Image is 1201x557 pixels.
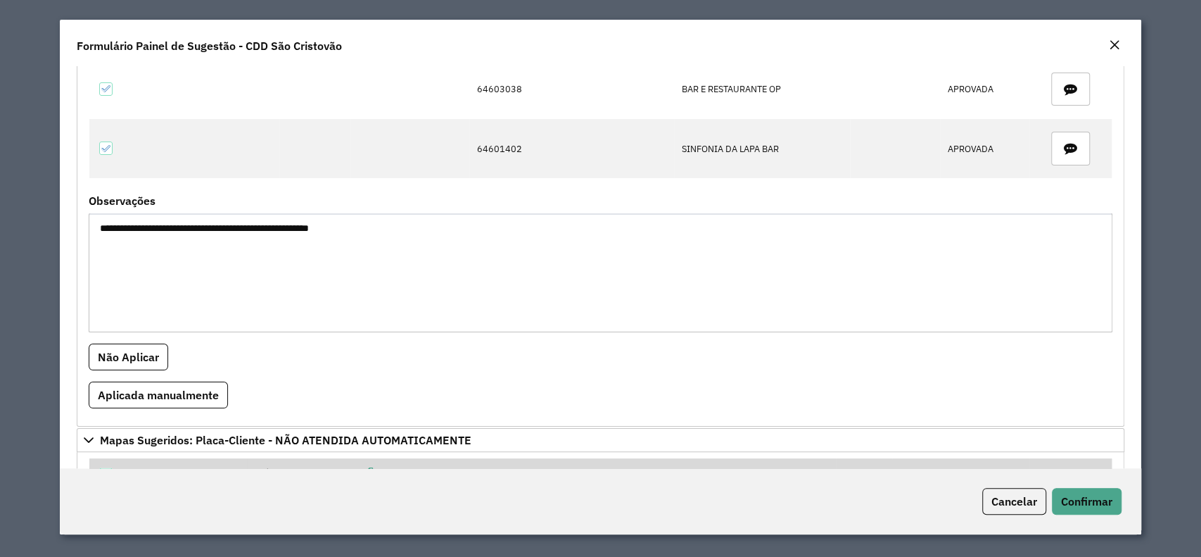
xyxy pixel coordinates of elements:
[1052,488,1121,515] button: Confirmar
[1029,458,1112,488] th: Justificativa
[1061,494,1112,508] span: Confirmar
[469,60,674,119] td: 64603038
[892,458,1029,488] th: Status
[940,119,1029,178] td: APROVADA
[123,458,248,488] th: Placa
[77,37,342,54] h4: Formulário Painel de Sugestão - CDD São Cristovão
[674,60,850,119] td: BAR E RESTAURANTE OP
[1105,37,1124,55] button: Close
[89,382,228,408] button: Aplicada manualmente
[247,458,563,488] th: Código Cliente
[674,119,850,178] td: SINFONIA DA LAPA BAR
[100,434,471,446] span: Mapas Sugeridos: Placa-Cliente - NÃO ATENDIDA AUTOMATICAMENTE
[982,488,1046,515] button: Cancelar
[991,494,1037,508] span: Cancelar
[89,344,168,370] button: Não Aplicar
[564,458,836,488] th: Clientes
[77,428,1124,452] a: Mapas Sugeridos: Placa-Cliente - NÃO ATENDIDA AUTOMATICAMENTE
[940,60,1029,119] td: APROVADA
[836,458,892,488] th: Max
[332,466,377,480] a: Copiar
[89,192,155,209] label: Observações
[469,119,674,178] td: 64601402
[1109,39,1120,51] em: Fechar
